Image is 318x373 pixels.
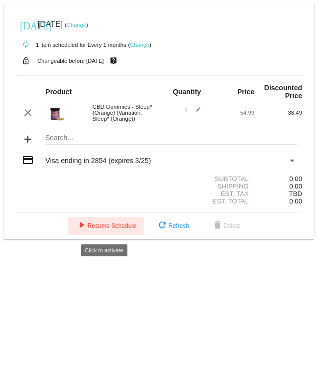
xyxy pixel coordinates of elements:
mat-icon: delete [212,220,223,232]
span: Visa ending in 2854 (expires 3/25) [45,157,151,165]
button: Refresh [148,217,197,235]
div: Subtotal [159,175,254,183]
strong: Discounted Price [264,84,302,100]
mat-icon: add [22,133,34,145]
span: Refresh [156,222,189,229]
mat-icon: clear [22,107,34,119]
div: Shipping [159,183,254,190]
img: har_gummy_sleep2.png [45,102,65,122]
span: 0.00 [289,197,302,205]
span: 1 [184,107,201,113]
mat-icon: play_arrow [76,220,88,232]
a: Change [130,42,149,48]
mat-icon: live_help [107,54,119,67]
small: Changeable before [DATE] [37,58,104,64]
mat-icon: [DATE] [20,19,32,31]
small: ( ) [128,42,151,48]
mat-icon: refresh [156,220,168,232]
a: Change [67,22,86,28]
span: TBD [289,190,302,197]
mat-icon: edit [189,107,201,119]
div: Est. Total [159,197,254,205]
mat-icon: credit_card [22,154,34,166]
span: Delete [212,222,241,229]
mat-icon: lock_open [20,54,32,67]
strong: Quantity [173,88,201,96]
mat-icon: autorenew [20,39,32,51]
div: CBD Gummies - Sleep* (Orange) (Variation: Sleep* (Orange)) [88,104,159,122]
small: ( ) [65,22,88,28]
span: Resume Schedule [76,222,136,229]
strong: Product [45,88,72,96]
button: Delete [204,217,249,235]
small: 1 item scheduled for Every 1 months [16,42,126,48]
button: Resume Schedule [68,217,144,235]
div: Est. Tax [159,190,254,197]
div: 38.49 [254,110,302,116]
div: 54.99 [207,110,254,116]
strong: Price [237,88,254,96]
div: 0.00 [254,175,302,183]
span: 0.00 [289,183,302,190]
input: Search... [45,134,296,142]
mat-select: Payment Method [45,157,296,165]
